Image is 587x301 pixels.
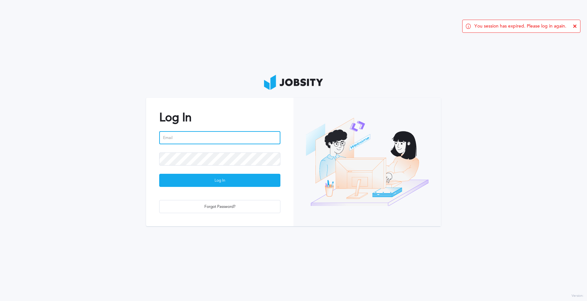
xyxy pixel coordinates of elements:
[474,24,566,29] span: You session has expired. Please log in again.
[159,131,280,144] input: Email
[572,294,584,298] label: Version:
[159,200,280,213] button: Forgot Password?
[159,111,280,124] h2: Log In
[159,174,280,187] button: Log In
